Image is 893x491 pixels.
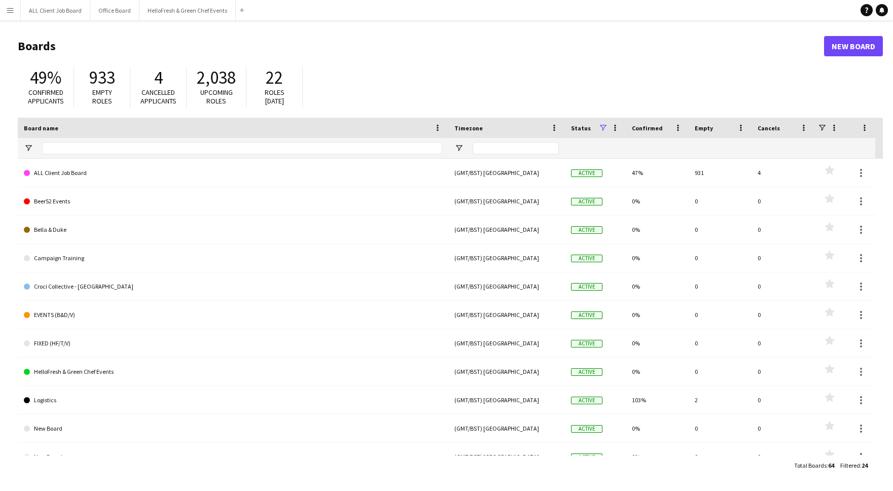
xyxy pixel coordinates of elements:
[24,187,442,216] a: Beer52 Events
[571,283,602,291] span: Active
[30,66,61,89] span: 49%
[200,88,233,106] span: Upcoming roles
[752,159,814,187] div: 4
[265,88,284,106] span: Roles [DATE]
[689,301,752,329] div: 0
[448,414,565,442] div: (GMT/BST) [GEOGRAPHIC_DATA]
[24,124,58,132] span: Board name
[828,462,834,469] span: 64
[632,124,663,132] span: Confirmed
[840,462,860,469] span: Filtered
[24,144,33,153] button: Open Filter Menu
[24,358,442,386] a: HelloFresh & Green Chef Events
[24,272,442,301] a: Croci Collective - [GEOGRAPHIC_DATA]
[626,414,689,442] div: 0%
[24,216,442,244] a: Bella & Duke
[473,142,559,154] input: Timezone Filter Input
[24,301,442,329] a: EVENTS (B&D/V)
[139,1,236,20] button: HelloFresh & Green Chef Events
[752,386,814,414] div: 0
[89,66,115,89] span: 933
[571,397,602,404] span: Active
[24,244,442,272] a: Campaign Training
[571,340,602,347] span: Active
[571,311,602,319] span: Active
[752,216,814,243] div: 0
[571,124,591,132] span: Status
[448,358,565,385] div: (GMT/BST) [GEOGRAPHIC_DATA]
[571,226,602,234] span: Active
[689,443,752,471] div: 0
[18,39,824,54] h1: Boards
[448,329,565,357] div: (GMT/BST) [GEOGRAPHIC_DATA]
[626,216,689,243] div: 0%
[448,216,565,243] div: (GMT/BST) [GEOGRAPHIC_DATA]
[689,216,752,243] div: 0
[840,455,868,475] div: :
[752,329,814,357] div: 0
[626,358,689,385] div: 0%
[689,244,752,272] div: 0
[824,36,883,56] a: New Board
[571,368,602,376] span: Active
[90,1,139,20] button: Office Board
[752,272,814,300] div: 0
[689,159,752,187] div: 931
[752,414,814,442] div: 0
[626,329,689,357] div: 0%
[626,443,689,471] div: 0%
[689,272,752,300] div: 0
[626,272,689,300] div: 0%
[571,255,602,262] span: Active
[42,142,442,154] input: Board name Filter Input
[571,425,602,433] span: Active
[140,88,176,106] span: Cancelled applicants
[689,386,752,414] div: 2
[689,358,752,385] div: 0
[689,414,752,442] div: 0
[794,455,834,475] div: :
[92,88,112,106] span: Empty roles
[448,187,565,215] div: (GMT/BST) [GEOGRAPHIC_DATA]
[752,187,814,215] div: 0
[24,414,442,443] a: New Board
[752,358,814,385] div: 0
[24,329,442,358] a: FIXED (HF/T/V)
[752,244,814,272] div: 0
[448,386,565,414] div: (GMT/BST) [GEOGRAPHIC_DATA]
[197,66,236,89] span: 2,038
[154,66,163,89] span: 4
[752,443,814,471] div: 0
[448,272,565,300] div: (GMT/BST) [GEOGRAPHIC_DATA]
[626,244,689,272] div: 0%
[454,144,463,153] button: Open Filter Menu
[862,462,868,469] span: 24
[454,124,483,132] span: Timezone
[448,159,565,187] div: (GMT/BST) [GEOGRAPHIC_DATA]
[571,198,602,205] span: Active
[448,244,565,272] div: (GMT/BST) [GEOGRAPHIC_DATA]
[571,453,602,461] span: Active
[752,301,814,329] div: 0
[626,187,689,215] div: 0%
[626,159,689,187] div: 47%
[689,187,752,215] div: 0
[695,124,713,132] span: Empty
[448,301,565,329] div: (GMT/BST) [GEOGRAPHIC_DATA]
[266,66,283,89] span: 22
[626,301,689,329] div: 0%
[24,443,442,471] a: New Board
[626,386,689,414] div: 103%
[571,169,602,177] span: Active
[21,1,90,20] button: ALL Client Job Board
[758,124,780,132] span: Cancels
[24,159,442,187] a: ALL Client Job Board
[448,443,565,471] div: (GMT/BST) [GEOGRAPHIC_DATA]
[689,329,752,357] div: 0
[24,386,442,414] a: Logistics
[794,462,827,469] span: Total Boards
[28,88,64,106] span: Confirmed applicants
